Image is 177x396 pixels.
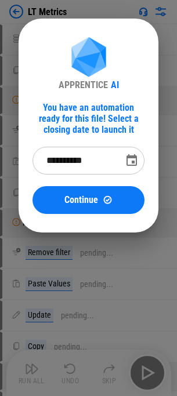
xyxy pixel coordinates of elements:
button: Choose date, selected date is Sep 30, 2025 [120,149,143,172]
div: AI [111,79,119,90]
div: APPRENTICE [59,79,108,90]
button: ContinueContinue [32,186,145,214]
img: Continue [103,195,113,205]
img: Apprentice AI [66,37,112,79]
span: Continue [64,195,98,205]
div: You have an automation ready for this file! Select a closing date to launch it [32,102,145,135]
